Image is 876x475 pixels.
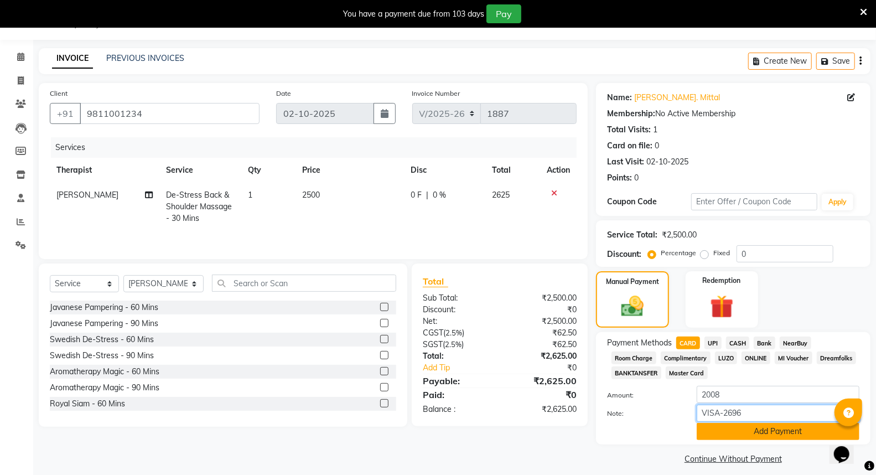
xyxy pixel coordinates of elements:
[50,382,159,394] div: Aromatherapy Magic - 90 Mins
[634,92,720,104] a: [PERSON_NAME]. Mittal
[433,189,446,201] span: 0 %
[50,302,158,313] div: Javanese Pampering - 60 Mins
[726,337,750,349] span: CASH
[50,334,154,345] div: Swedish De-Stress - 60 Mins
[486,4,521,23] button: Pay
[598,453,868,465] a: Continue Without Payment
[414,350,500,362] div: Total:
[655,140,659,152] div: 0
[50,89,68,99] label: Client
[500,374,585,388] div: ₹2,625.00
[611,366,661,379] span: BANKTANSFER
[607,249,641,260] div: Discount:
[646,156,688,168] div: 02-10-2025
[607,172,632,184] div: Points:
[166,190,232,223] span: De-Stress Back & Shoulder Massage - 30 Mins
[662,229,697,241] div: ₹2,500.00
[500,339,585,350] div: ₹62.50
[676,337,700,349] span: CARD
[607,108,859,120] div: No Active Membership
[500,388,585,401] div: ₹0
[697,423,859,440] button: Add Payment
[106,53,184,63] a: PREVIOUS INVOICES
[816,53,855,70] button: Save
[414,388,500,401] div: Paid:
[607,92,632,104] div: Name:
[414,316,500,327] div: Net:
[52,49,93,69] a: INVOICE
[661,352,711,364] span: Complimentary
[159,158,241,183] th: Service
[500,316,585,327] div: ₹2,500.00
[599,409,688,419] label: Note:
[414,304,500,316] div: Discount:
[296,158,404,183] th: Price
[302,190,320,200] span: 2500
[276,89,291,99] label: Date
[412,89,460,99] label: Invoice Number
[697,405,859,422] input: Add Note
[653,124,657,136] div: 1
[426,189,428,201] span: |
[414,374,500,388] div: Payable:
[748,53,812,70] button: Create New
[599,390,688,400] label: Amount:
[414,327,500,339] div: ( )
[51,137,585,158] div: Services
[212,275,396,292] input: Search or Scan
[500,304,585,316] div: ₹0
[607,108,655,120] div: Membership:
[713,248,730,258] label: Fixed
[704,337,722,349] span: UPI
[414,339,500,350] div: ( )
[666,366,708,379] span: Master Card
[248,190,252,200] span: 1
[715,352,738,364] span: LUZO
[56,190,118,200] span: [PERSON_NAME]
[540,158,577,183] th: Action
[423,276,448,287] span: Total
[423,328,443,338] span: CGST
[606,277,659,287] label: Manual Payment
[404,158,485,183] th: Disc
[634,172,639,184] div: 0
[607,229,657,241] div: Service Total:
[423,339,443,349] span: SGST
[414,292,500,304] div: Sub Total:
[607,124,651,136] div: Total Visits:
[50,366,159,378] div: Aromatherapy Magic - 60 Mins
[50,158,159,183] th: Therapist
[445,340,462,349] span: 2.5%
[780,337,811,349] span: NearBuy
[661,248,696,258] label: Percentage
[611,352,656,364] span: Room Charge
[697,386,859,403] input: Amount
[775,352,812,364] span: MI Voucher
[514,362,585,374] div: ₹0
[500,292,585,304] div: ₹2,500.00
[80,103,260,124] input: Search by Name/Mobile/Email/Code
[411,189,422,201] span: 0 F
[607,196,691,208] div: Coupon Code
[607,140,652,152] div: Card on file:
[445,328,462,337] span: 2.5%
[822,194,853,210] button: Apply
[500,327,585,339] div: ₹62.50
[607,156,644,168] div: Last Visit:
[50,318,158,329] div: Javanese Pampering - 90 Mins
[754,337,775,349] span: Bank
[607,337,672,349] span: Payment Methods
[742,352,770,364] span: ONLINE
[500,404,585,415] div: ₹2,625.00
[614,293,651,319] img: _cash.svg
[817,352,856,364] span: Dreamfolks
[485,158,540,183] th: Total
[50,103,81,124] button: +91
[830,431,865,464] iframe: chat widget
[343,8,484,20] div: You have a payment due from 103 days
[50,398,125,410] div: Royal Siam - 60 Mins
[703,276,741,286] label: Redemption
[492,190,510,200] span: 2625
[691,193,817,210] input: Enter Offer / Coupon Code
[703,292,741,321] img: _gift.svg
